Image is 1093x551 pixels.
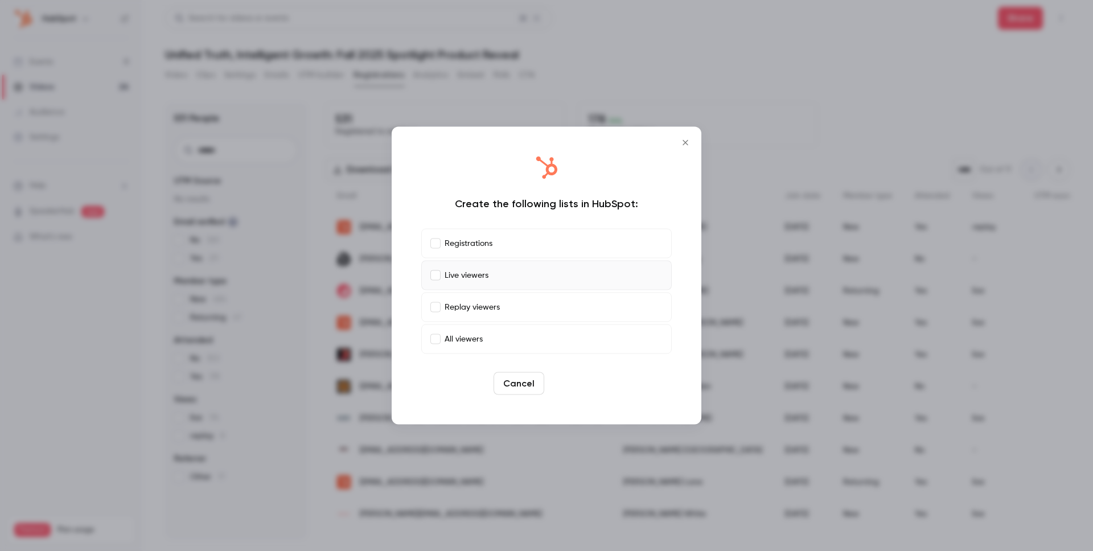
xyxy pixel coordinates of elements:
button: Create [549,372,600,395]
button: Close [674,131,697,154]
button: Cancel [494,372,544,395]
p: Replay viewers [445,301,500,313]
p: Registrations [445,237,492,249]
p: Live viewers [445,269,488,281]
p: All viewers [445,333,483,345]
div: Create the following lists in HubSpot: [421,197,672,211]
